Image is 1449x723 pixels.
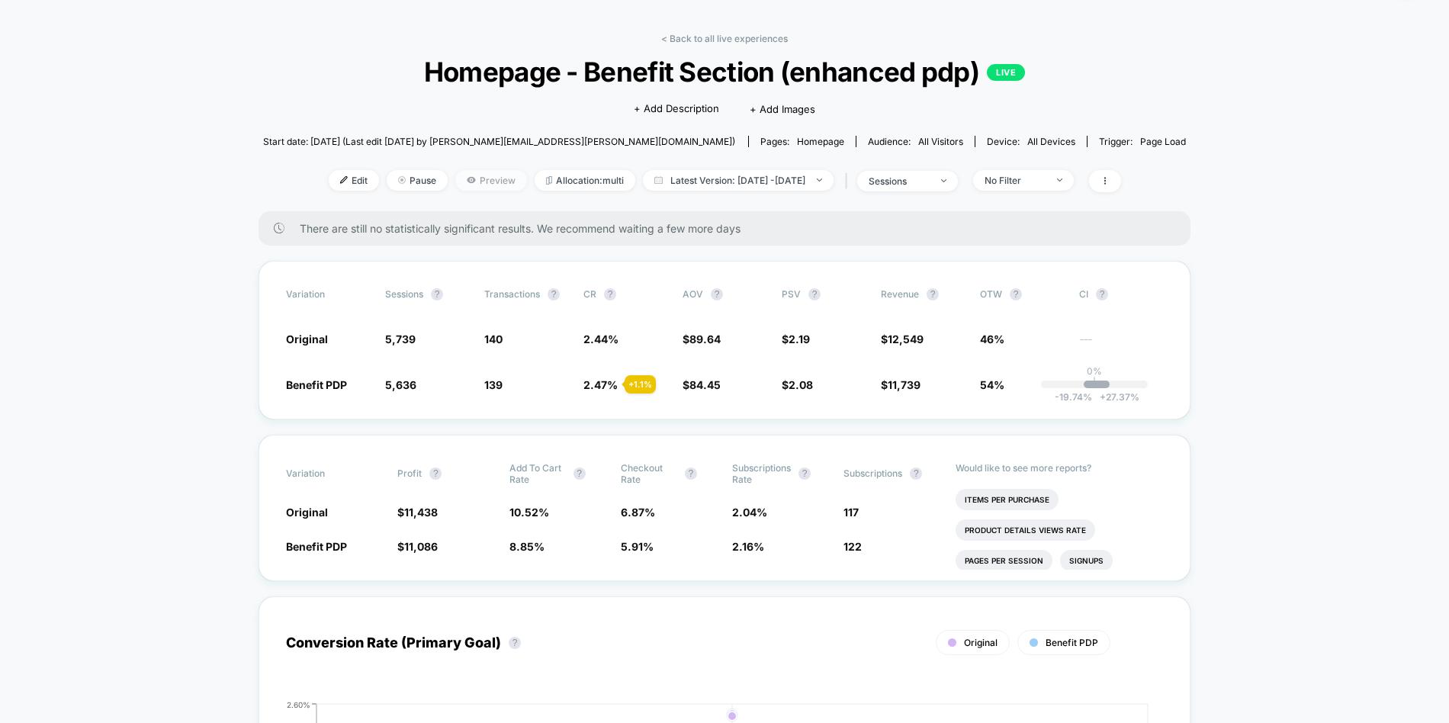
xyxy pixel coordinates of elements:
[387,170,448,191] span: Pause
[964,637,998,648] span: Original
[817,178,822,182] img: end
[782,288,801,300] span: PSV
[1060,550,1113,571] li: Signups
[881,378,920,391] span: $
[397,540,438,553] span: $
[841,170,857,192] span: |
[340,176,348,184] img: edit
[621,540,654,553] span: 5.91 %
[798,468,811,480] button: ?
[1092,391,1139,403] span: 27.37 %
[1140,136,1186,147] span: Page Load
[309,56,1139,88] span: Homepage - Benefit Section (enhanced pdp)
[888,378,920,391] span: 11,739
[621,506,655,519] span: 6.87 %
[1093,377,1096,388] p: |
[927,288,939,300] button: ?
[732,540,764,553] span: 2.16 %
[732,462,791,485] span: Subscriptions Rate
[385,288,423,300] span: Sessions
[868,136,963,147] div: Audience:
[881,288,919,300] span: Revenue
[750,103,815,115] span: + Add Images
[286,506,328,519] span: Original
[548,288,560,300] button: ?
[843,506,859,519] span: 117
[1087,365,1102,377] p: 0%
[711,288,723,300] button: ?
[683,333,721,345] span: $
[956,489,1059,510] li: Items Per Purchase
[583,378,618,391] span: 2.47 %
[621,462,677,485] span: Checkout Rate
[685,468,697,480] button: ?
[398,176,406,184] img: end
[329,170,379,191] span: Edit
[1079,288,1163,300] span: CI
[404,540,438,553] span: 11,086
[732,506,767,519] span: 2.04 %
[1096,288,1108,300] button: ?
[484,378,503,391] span: 139
[1079,335,1163,346] span: ---
[789,378,813,391] span: 2.08
[888,333,924,345] span: 12,549
[980,333,1004,345] span: 46%
[869,175,930,187] div: sessions
[661,33,788,44] a: < Back to all live experiences
[509,506,549,519] span: 10.52 %
[760,136,844,147] div: Pages:
[975,136,1087,147] span: Device:
[683,288,703,300] span: AOV
[429,468,442,480] button: ?
[397,468,422,479] span: Profit
[583,288,596,300] span: CR
[918,136,963,147] span: All Visitors
[797,136,844,147] span: homepage
[546,176,552,185] img: rebalance
[689,378,721,391] span: 84.45
[286,540,347,553] span: Benefit PDP
[789,333,810,345] span: 2.19
[980,378,1004,391] span: 54%
[484,333,503,345] span: 140
[1100,391,1106,403] span: +
[484,288,540,300] span: Transactions
[1027,136,1075,147] span: all devices
[956,462,1164,474] p: Would like to see more reports?
[404,506,438,519] span: 11,438
[643,170,834,191] span: Latest Version: [DATE] - [DATE]
[583,333,618,345] span: 2.44 %
[455,170,527,191] span: Preview
[941,179,946,182] img: end
[782,378,813,391] span: $
[509,637,521,649] button: ?
[286,462,370,485] span: Variation
[509,540,545,553] span: 8.85 %
[683,378,721,391] span: $
[385,378,416,391] span: 5,636
[263,136,735,147] span: Start date: [DATE] (Last edit [DATE] by [PERSON_NAME][EMAIL_ADDRESS][PERSON_NAME][DOMAIN_NAME])
[535,170,635,191] span: Allocation: multi
[604,288,616,300] button: ?
[956,519,1095,541] li: Product Details Views Rate
[985,175,1046,186] div: No Filter
[509,462,566,485] span: Add To Cart Rate
[286,288,370,300] span: Variation
[1046,637,1098,648] span: Benefit PDP
[910,468,922,480] button: ?
[634,101,719,117] span: + Add Description
[782,333,810,345] span: $
[1010,288,1022,300] button: ?
[808,288,821,300] button: ?
[987,64,1025,81] p: LIVE
[573,468,586,480] button: ?
[287,699,310,709] tspan: 2.60%
[385,333,416,345] span: 5,739
[689,333,721,345] span: 89.64
[1055,391,1092,403] span: -19.74 %
[286,378,347,391] span: Benefit PDP
[431,288,443,300] button: ?
[397,506,438,519] span: $
[1057,178,1062,182] img: end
